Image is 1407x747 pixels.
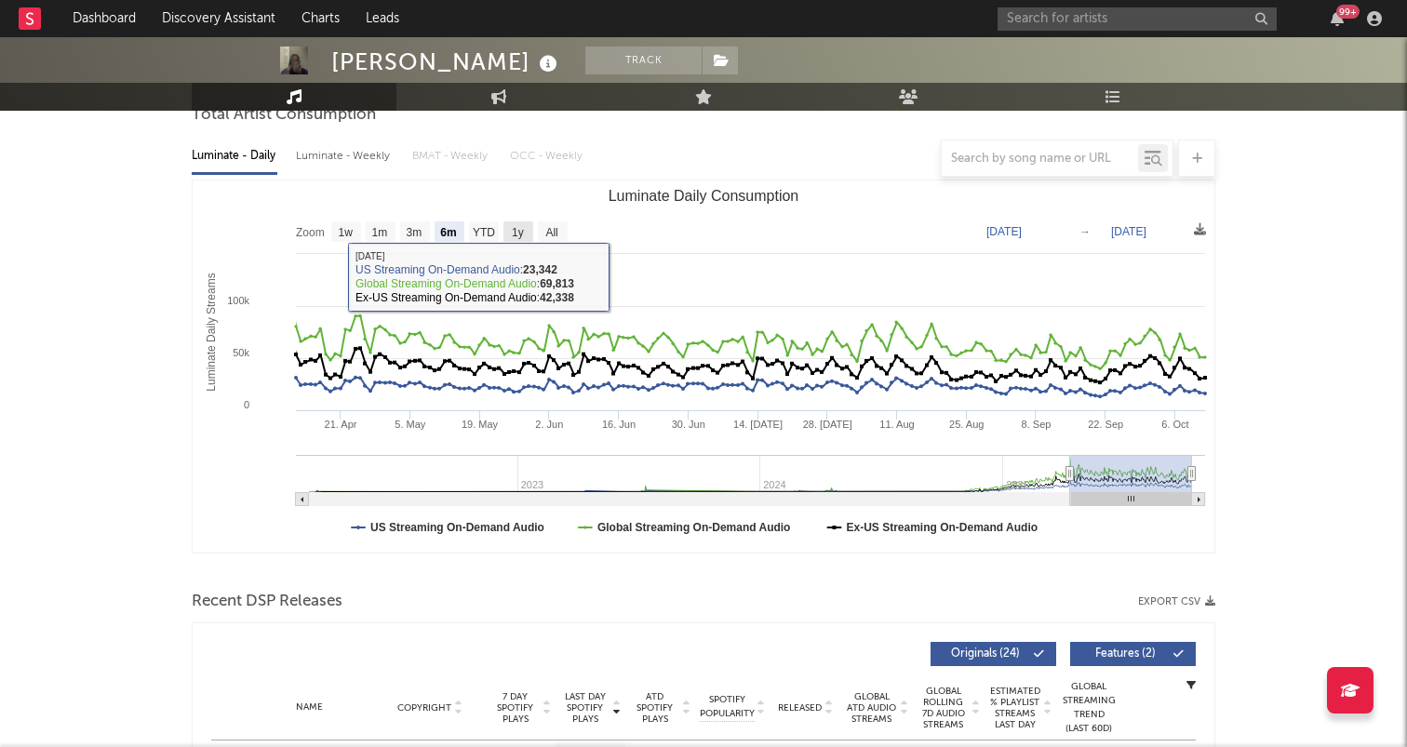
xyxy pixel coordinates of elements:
text: 3m [407,226,422,239]
text: 8. Sep [1022,419,1052,430]
text: 1y [512,226,524,239]
text: 50k [233,347,249,358]
text: YTD [473,226,495,239]
span: Global ATD Audio Streams [846,691,897,725]
text: 6m [440,226,456,239]
text: 2. Jun [535,419,563,430]
span: Estimated % Playlist Streams Last Day [989,686,1040,730]
text: 100k [227,295,249,306]
span: Spotify Popularity [700,693,755,721]
button: Features(2) [1070,642,1196,666]
text: 5. May [395,419,426,430]
text: Global Streaming On-Demand Audio [597,521,791,534]
div: Global Streaming Trend (Last 60D) [1061,680,1117,736]
text: Zoom [296,226,325,239]
text: 11. Aug [879,419,914,430]
text: 28. [DATE] [803,419,852,430]
text: 30. Jun [672,419,705,430]
text: → [1079,225,1091,238]
button: 99+ [1331,11,1344,26]
span: Copyright [397,702,451,714]
text: US Streaming On-Demand Audio [370,521,544,534]
text: 25. Aug [949,419,984,430]
div: Name [248,700,370,714]
span: Originals ( 24 ) [943,648,1028,660]
text: 21. Apr [325,419,357,430]
span: Features ( 2 ) [1082,648,1168,660]
text: [DATE] [986,225,1022,238]
span: Released [778,702,822,714]
text: 1w [339,226,354,239]
text: 14. [DATE] [733,419,783,430]
text: 19. May [462,419,499,430]
input: Search for artists [998,7,1277,31]
span: Total Artist Consumption [192,104,376,127]
text: Luminate Daily Consumption [609,188,799,204]
div: [PERSON_NAME] [331,47,562,77]
input: Search by song name or URL [942,152,1138,167]
button: Originals(24) [931,642,1056,666]
span: Global Rolling 7D Audio Streams [918,686,969,730]
span: Recent DSP Releases [192,591,342,613]
text: Luminate Daily Streams [205,273,218,391]
text: 22. Sep [1088,419,1123,430]
span: Last Day Spotify Plays [560,691,610,725]
text: Ex-US Streaming On-Demand Audio [847,521,1038,534]
div: 99 + [1336,5,1360,19]
span: 7 Day Spotify Plays [490,691,540,725]
button: Export CSV [1138,596,1215,607]
text: [DATE] [1111,225,1146,238]
text: 0 [244,399,249,410]
span: ATD Spotify Plays [630,691,679,725]
text: 16. Jun [602,419,636,430]
text: All [545,226,557,239]
svg: Luminate Daily Consumption [193,180,1214,553]
button: Track [585,47,702,74]
text: 6. Oct [1161,419,1188,430]
text: 1m [372,226,388,239]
